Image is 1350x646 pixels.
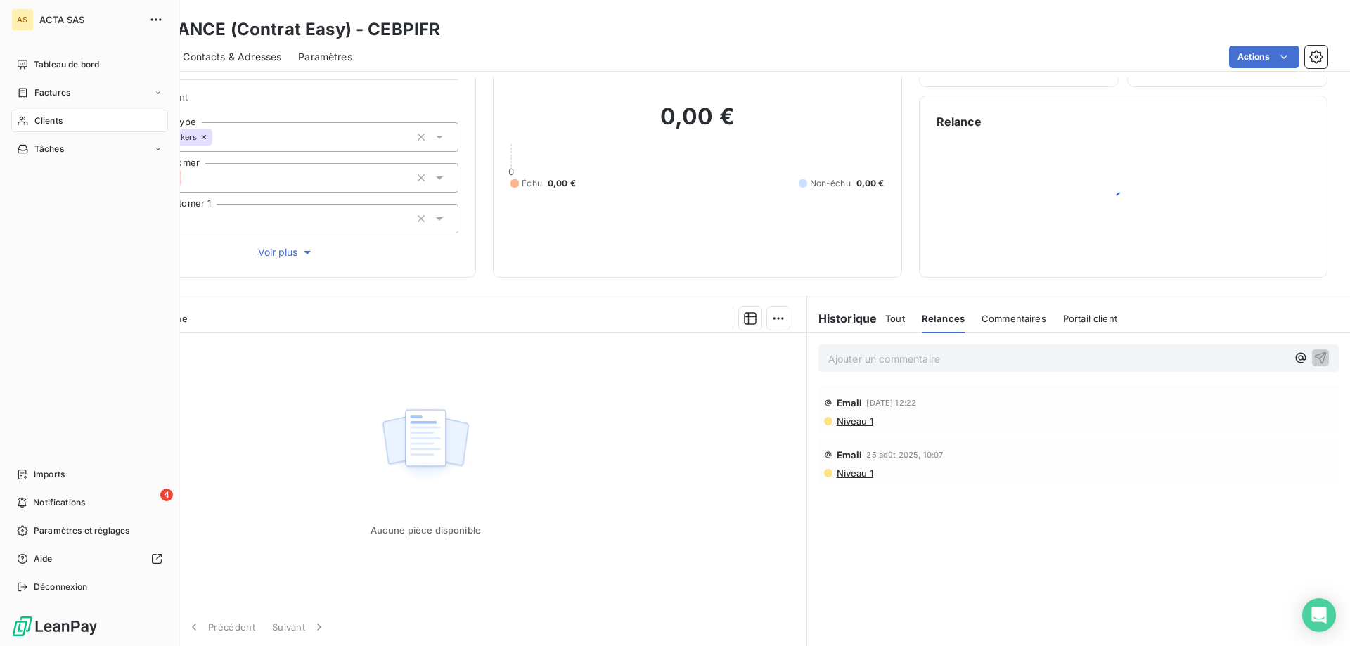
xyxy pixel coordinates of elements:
[807,310,877,327] h6: Historique
[1229,46,1299,68] button: Actions
[34,581,88,593] span: Déconnexion
[212,131,224,143] input: Ajouter une valeur
[34,143,64,155] span: Tâches
[183,50,281,64] span: Contacts & Adresses
[298,50,352,64] span: Paramètres
[113,91,458,111] span: Propriétés Client
[922,313,965,324] span: Relances
[837,397,863,408] span: Email
[810,177,851,190] span: Non-échu
[522,177,542,190] span: Échu
[34,524,129,537] span: Paramètres et réglages
[179,612,264,642] button: Précédent
[835,467,873,479] span: Niveau 1
[866,451,943,459] span: 25 août 2025, 10:07
[264,612,335,642] button: Suivant
[510,103,884,145] h2: 0,00 €
[982,313,1046,324] span: Commentaires
[548,177,576,190] span: 0,00 €
[11,615,98,638] img: Logo LeanPay
[856,177,885,190] span: 0,00 €
[258,245,314,259] span: Voir plus
[124,17,440,42] h3: BPI FRANCE (Contrat Easy) - CEBPIFR
[1302,598,1336,632] div: Open Intercom Messenger
[11,548,168,570] a: Aide
[181,172,193,184] input: Ajouter une valeur
[34,86,70,99] span: Factures
[380,401,470,489] img: Empty state
[39,14,141,25] span: ACTA SAS
[866,399,916,407] span: [DATE] 12:22
[113,245,458,260] button: Voir plus
[371,524,481,536] span: Aucune pièce disponible
[1063,313,1117,324] span: Portail client
[937,113,1310,130] h6: Relance
[179,212,191,225] input: Ajouter une valeur
[34,58,99,71] span: Tableau de bord
[11,8,34,31] div: AS
[835,415,873,427] span: Niveau 1
[34,115,63,127] span: Clients
[508,166,514,177] span: 0
[34,468,65,481] span: Imports
[34,553,53,565] span: Aide
[837,449,863,460] span: Email
[160,489,173,501] span: 4
[33,496,85,509] span: Notifications
[885,313,905,324] span: Tout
